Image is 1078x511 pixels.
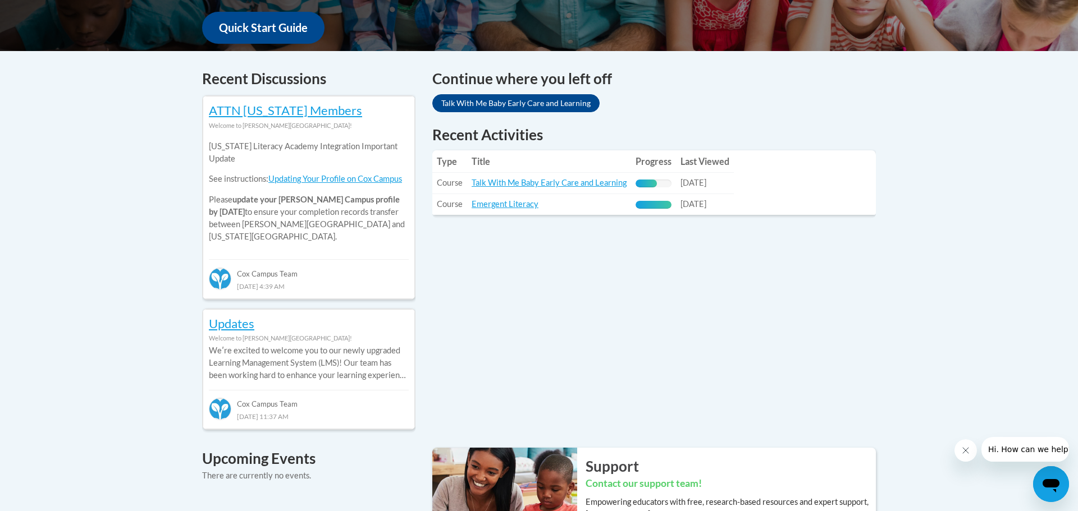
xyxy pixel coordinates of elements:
span: Course [437,199,463,209]
span: Course [437,178,463,187]
iframe: Button to launch messaging window [1033,466,1069,502]
p: See instructions: [209,173,409,185]
span: Hi. How can we help? [7,8,91,17]
span: There are currently no events. [202,471,311,480]
th: Title [467,150,631,173]
div: Progress, % [636,201,672,209]
img: Cox Campus Team [209,268,231,290]
a: Emergent Literacy [472,199,538,209]
div: [DATE] 4:39 AM [209,280,409,292]
th: Progress [631,150,676,173]
a: Talk With Me Baby Early Care and Learning [472,178,627,187]
a: Quick Start Guide [202,12,325,44]
div: Cox Campus Team [209,259,409,279]
iframe: Message from company [981,437,1069,462]
div: Please to ensure your completion records transfer between [PERSON_NAME][GEOGRAPHIC_DATA] and [US_... [209,132,409,251]
h3: Contact our support team! [586,477,876,491]
th: Last Viewed [676,150,734,173]
h4: Upcoming Events [202,448,415,469]
span: [DATE] [680,199,706,209]
th: Type [432,150,467,173]
div: Cox Campus Team [209,390,409,410]
span: [DATE] [680,178,706,187]
div: Welcome to [PERSON_NAME][GEOGRAPHIC_DATA]! [209,119,409,132]
img: Cox Campus Team [209,398,231,420]
h4: Recent Discussions [202,68,415,90]
h2: Support [586,456,876,476]
h4: Continue where you left off [432,68,876,90]
h1: Recent Activities [432,125,876,145]
div: [DATE] 11:37 AM [209,410,409,422]
p: [US_STATE] Literacy Academy Integration Important Update [209,140,409,165]
div: Progress, % [636,179,657,187]
a: Updating Your Profile on Cox Campus [268,174,402,183]
p: Weʹre excited to welcome you to our newly upgraded Learning Management System (LMS)! Our team has... [209,344,409,381]
a: Updates [209,316,254,331]
b: update your [PERSON_NAME] Campus profile by [DATE] [209,195,400,217]
a: ATTN [US_STATE] Members [209,103,362,118]
iframe: Close message [954,439,977,462]
div: Welcome to [PERSON_NAME][GEOGRAPHIC_DATA]! [209,332,409,344]
a: Talk With Me Baby Early Care and Learning [432,94,600,112]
